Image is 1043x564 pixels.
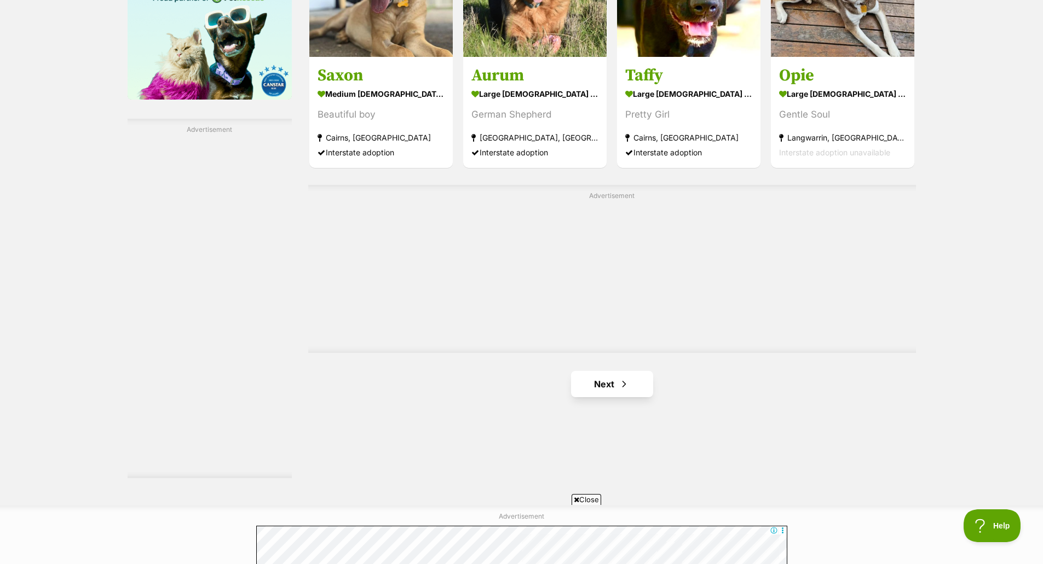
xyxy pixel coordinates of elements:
div: Interstate adoption [625,144,752,159]
div: Interstate adoption [318,144,445,159]
h3: Opie [779,65,906,85]
a: Aurum large [DEMOGRAPHIC_DATA] Dog German Shepherd [GEOGRAPHIC_DATA], [GEOGRAPHIC_DATA] Interstat... [463,56,607,167]
h3: Saxon [318,65,445,85]
div: Beautiful boy [318,107,445,121]
h3: Aurum [471,65,598,85]
strong: large [DEMOGRAPHIC_DATA] Dog [779,85,906,101]
div: Pretty Girl [625,107,752,121]
strong: Langwarrin, [GEOGRAPHIC_DATA] [779,130,906,144]
div: German Shepherd [471,107,598,121]
strong: [GEOGRAPHIC_DATA], [GEOGRAPHIC_DATA] [471,130,598,144]
a: Saxon medium [DEMOGRAPHIC_DATA] Dog Beautiful boy Cairns, [GEOGRAPHIC_DATA] Interstate adoption [309,56,453,167]
nav: Pagination [308,371,916,397]
div: Advertisement [308,185,916,353]
span: Interstate adoption unavailable [779,147,890,156]
iframe: Advertisement [322,509,721,559]
strong: large [DEMOGRAPHIC_DATA] Dog [471,85,598,101]
iframe: Help Scout Beacon - Open [964,509,1021,542]
a: Taffy large [DEMOGRAPHIC_DATA] Dog Pretty Girl Cairns, [GEOGRAPHIC_DATA] Interstate adoption [617,56,760,167]
div: Advertisement [128,119,292,478]
a: Next page [571,371,653,397]
span: Close [572,494,601,505]
a: Opie large [DEMOGRAPHIC_DATA] Dog Gentle Soul Langwarrin, [GEOGRAPHIC_DATA] Interstate adoption u... [771,56,914,167]
strong: medium [DEMOGRAPHIC_DATA] Dog [318,85,445,101]
iframe: Advertisement [128,139,292,467]
strong: large [DEMOGRAPHIC_DATA] Dog [625,85,752,101]
h3: Taffy [625,65,752,85]
div: Gentle Soul [779,107,906,121]
div: Interstate adoption [471,144,598,159]
iframe: Advertisement [347,205,878,342]
strong: Cairns, [GEOGRAPHIC_DATA] [318,130,445,144]
strong: Cairns, [GEOGRAPHIC_DATA] [625,130,752,144]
